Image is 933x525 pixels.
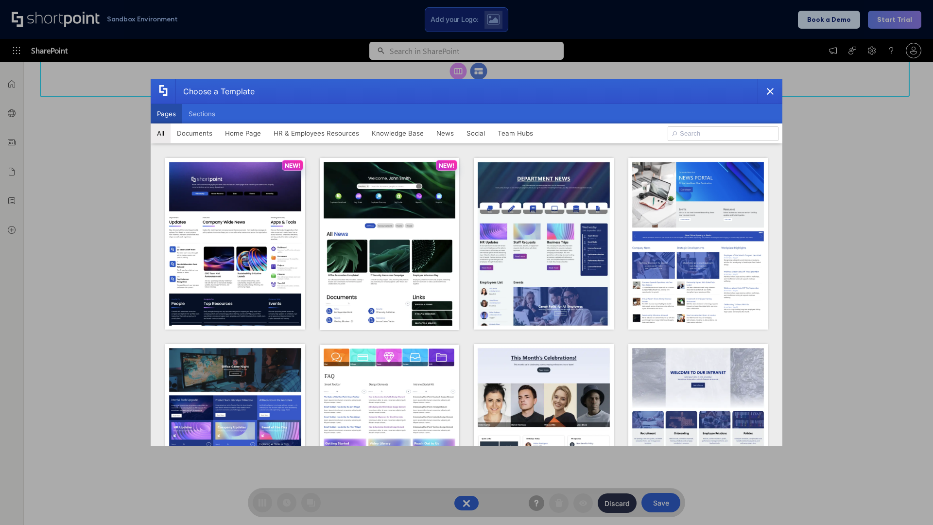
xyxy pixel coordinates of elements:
p: NEW! [285,162,300,169]
input: Search [668,126,778,141]
button: Documents [171,123,219,143]
button: Knowledge Base [365,123,430,143]
button: Pages [151,104,182,123]
iframe: Chat Widget [884,478,933,525]
div: template selector [151,79,782,446]
button: All [151,123,171,143]
div: Choose a Template [175,79,255,104]
button: News [430,123,460,143]
button: Sections [182,104,222,123]
p: NEW! [439,162,454,169]
button: HR & Employees Resources [267,123,365,143]
button: Social [460,123,491,143]
button: Team Hubs [491,123,539,143]
button: Home Page [219,123,267,143]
